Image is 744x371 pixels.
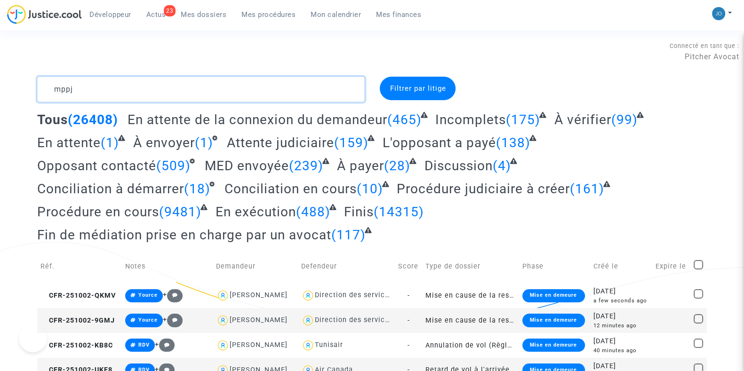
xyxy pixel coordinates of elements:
span: Finis [344,204,374,220]
span: (159) [334,135,368,150]
span: (175) [506,112,540,127]
img: icon-user.svg [216,289,230,302]
td: Defendeur [298,250,395,283]
span: Mon calendrier [311,10,361,19]
td: Mise en cause de la responsabilité de l'Etat pour lenteur excessive de la Justice [422,283,519,308]
div: Direction des services judiciaires du Ministère de la Justice - Bureau FIP4 [315,291,576,299]
a: Mon calendrier [303,8,368,22]
div: a few seconds ago [593,297,649,305]
span: (4) [493,158,511,174]
span: (138) [496,135,530,150]
span: Tous [37,112,68,127]
img: icon-user.svg [301,339,315,352]
div: Direction des services judiciaires du Ministère de la Justice - Bureau FIP4 [315,316,576,324]
span: Yource [138,317,158,323]
span: (239) [289,158,323,174]
td: Expire le [652,250,690,283]
a: Développeur [82,8,139,22]
span: - [407,341,409,349]
div: [DATE] [593,336,649,347]
span: Connecté en tant que : [670,42,739,49]
span: En exécution [216,204,296,220]
span: (9481) [159,204,201,220]
td: Score [395,250,423,283]
div: Mise en demeure [522,314,584,327]
img: tab_domain_overview_orange.svg [38,55,46,62]
td: Annulation de vol (Règlement CE n°261/2004) [422,333,519,358]
span: Opposant contacté [37,158,156,174]
div: 23 [164,5,176,16]
div: Domaine: [DOMAIN_NAME] [24,24,106,32]
span: CFR-251002-QKMV [40,292,116,300]
span: - [407,292,409,300]
span: (99) [611,112,638,127]
span: Discussion [424,158,493,174]
img: icon-user.svg [216,339,230,352]
td: Créé le [590,250,652,283]
span: À envoyer [133,135,195,150]
div: [PERSON_NAME] [230,341,288,349]
span: (1) [195,135,213,150]
span: (488) [296,204,330,220]
span: Actus [146,10,166,19]
div: [DATE] [593,286,649,297]
span: À vérifier [554,112,611,127]
div: 12 minutes ago [593,322,649,330]
span: L'opposant a payé [383,135,496,150]
span: En attente de la connexion du demandeur [128,112,387,127]
span: (28) [384,158,410,174]
span: MED envoyée [205,158,289,174]
div: Mise en demeure [522,289,584,302]
span: (509) [156,158,191,174]
td: Mise en cause de la responsabilité de l'Etat pour lenteur excessive de la Justice [422,308,519,333]
img: icon-user.svg [301,314,315,327]
span: En attente [37,135,101,150]
span: Procédure en cours [37,204,159,220]
span: Incomplets [435,112,506,127]
span: CFR-251002-9GMJ [40,316,115,324]
td: Phase [519,250,590,283]
div: 40 minutes ago [593,347,649,355]
span: RDV [138,342,150,348]
span: + [163,316,183,324]
span: Attente judiciaire [227,135,334,150]
img: website_grey.svg [15,24,23,32]
div: [PERSON_NAME] [230,316,288,324]
span: - [407,316,409,324]
img: icon-user.svg [216,314,230,327]
span: (18) [184,181,210,197]
span: CFR-251002-KB8C [40,341,113,349]
span: + [163,291,183,299]
span: Filtrer par litige [390,84,446,93]
span: (10) [357,181,383,197]
span: (14315) [374,204,424,220]
div: Domaine [48,55,72,62]
span: Conciliation à démarrer [37,181,184,197]
span: Mes procédures [241,10,296,19]
span: Procédure judiciaire à créer [397,181,570,197]
a: Mes procédures [234,8,303,22]
iframe: Help Scout Beacon - Open [19,324,47,352]
span: Mes finances [376,10,421,19]
div: v 4.0.25 [26,15,46,23]
div: [PERSON_NAME] [230,291,288,299]
div: Tunisair [315,341,343,349]
span: (161) [570,181,604,197]
span: (26408) [68,112,118,127]
img: logo_orange.svg [15,15,23,23]
div: Mise en demeure [522,339,584,352]
span: Mes dossiers [181,10,226,19]
td: Type de dossier [422,250,519,283]
div: Mots-clés [117,55,144,62]
span: Développeur [89,10,131,19]
td: Notes [122,250,213,283]
span: + [155,340,175,348]
span: (117) [331,227,366,243]
td: Demandeur [213,250,298,283]
div: [DATE] [593,311,649,322]
img: tab_keywords_by_traffic_grey.svg [107,55,114,62]
img: jc-logo.svg [7,5,82,24]
a: Mes dossiers [173,8,234,22]
span: (1) [101,135,119,150]
img: 45a793c8596a0d21866ab9c5374b5e4b [712,7,725,20]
